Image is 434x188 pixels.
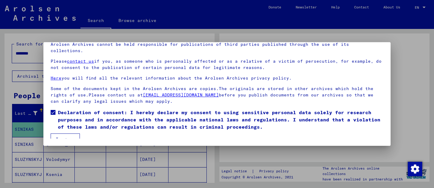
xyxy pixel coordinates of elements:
p: Please if you, as someone who is personally affected or as a relative of a victim of persecution,... [51,58,383,71]
p: you will find all the relevant information about the Arolsen Archives privacy policy. [51,75,383,81]
a: [EMAIL_ADDRESS][DOMAIN_NAME] [143,92,219,98]
button: I agree [51,133,80,145]
a: Here [51,75,61,81]
a: contact us [67,58,94,64]
p: Some of the documents kept in the Arolsen Archives are copies.The originals are stored in other a... [51,86,383,105]
img: Change consent [408,162,422,176]
span: Declaration of consent: I hereby declare my consent to using sensitive personal data solely for r... [58,109,383,130]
